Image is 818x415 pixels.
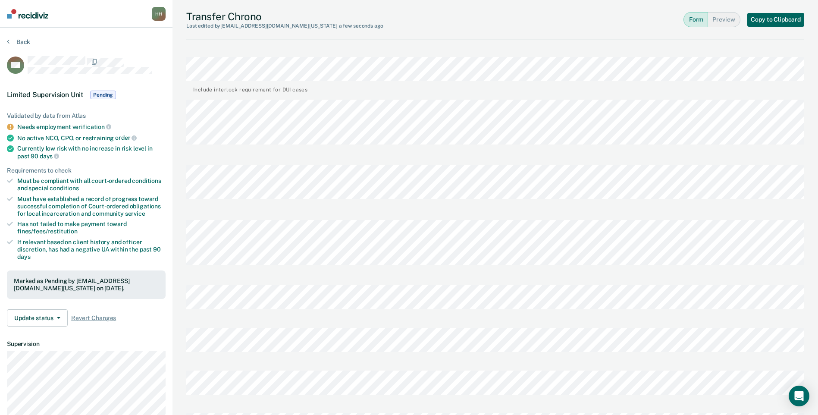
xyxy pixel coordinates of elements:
div: Marked as Pending by [EMAIL_ADDRESS][DOMAIN_NAME][US_STATE] on [DATE]. [14,277,159,292]
button: Preview [708,12,740,27]
span: Limited Supervision Unit [7,91,83,99]
div: If relevant based on client history and officer discretion, has had a negative UA within the past 90 [17,239,166,260]
button: Copy to Clipboard [747,13,804,27]
span: fines/fees/restitution [17,228,78,235]
span: service [125,210,145,217]
button: HH [152,7,166,21]
dt: Supervision [7,340,166,348]
button: Form [683,12,708,27]
span: days [40,153,59,160]
div: H H [152,7,166,21]
button: Back [7,38,30,46]
div: Has not failed to make payment toward [17,220,166,235]
div: Currently low risk with no increase in risk level in past 90 [17,145,166,160]
button: Update status [7,309,68,327]
span: days [17,253,30,260]
div: Open Intercom Messenger [789,386,809,406]
div: Needs employment verification [17,123,166,131]
div: Must have established a record of progress toward successful completion of Court-ordered obligati... [17,195,166,217]
div: Must be compliant with all court-ordered conditions and special conditions [17,177,166,192]
div: Requirements to check [7,167,166,174]
span: a few seconds ago [339,23,383,29]
div: Last edited by [EMAIL_ADDRESS][DOMAIN_NAME][US_STATE] [186,23,383,29]
span: Pending [90,91,116,99]
div: Transfer Chrono [186,10,383,29]
span: order [115,134,137,141]
span: Revert Changes [71,314,116,322]
div: Validated by data from Atlas [7,112,166,119]
div: No active NCO, CPO, or restraining [17,134,166,142]
img: Recidiviz [7,9,48,19]
div: Include interlock requirement for DUI cases [193,85,307,93]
